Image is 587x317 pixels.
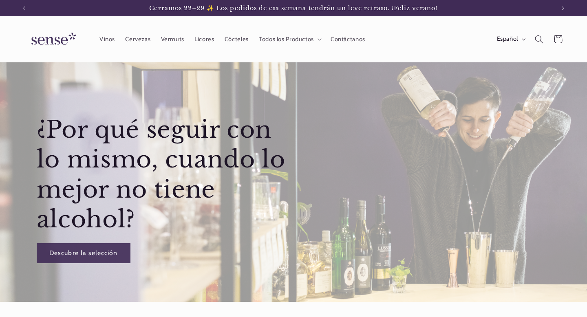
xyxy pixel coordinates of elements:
[94,30,120,48] a: Vinos
[259,35,314,43] span: Todos los Productos
[18,24,86,54] a: Sense
[36,243,130,263] a: Descubre la selección
[22,28,83,51] img: Sense
[125,35,150,43] span: Cervezas
[219,30,254,48] a: Cócteles
[225,35,249,43] span: Cócteles
[190,30,220,48] a: Licores
[149,4,437,12] span: Cerramos 22–29 ✨ Los pedidos de esa semana tendrán un leve retraso. ¡Feliz verano!
[492,31,530,47] button: Español
[530,30,548,48] summary: Búsqueda
[36,115,298,235] h2: ¿Por qué seguir con lo mismo, cuando lo mejor no tiene alcohol?
[194,35,214,43] span: Licores
[497,35,518,44] span: Español
[156,30,190,48] a: Vermuts
[325,30,370,48] a: Contáctanos
[99,35,115,43] span: Vinos
[331,35,365,43] span: Contáctanos
[120,30,156,48] a: Cervezas
[161,35,184,43] span: Vermuts
[254,30,325,48] summary: Todos los Productos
